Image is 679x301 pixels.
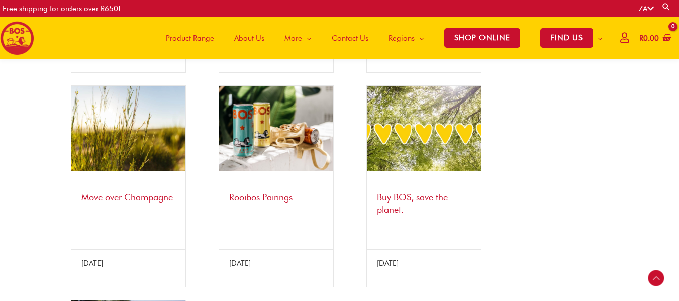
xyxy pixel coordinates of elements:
[166,23,214,53] span: Product Range
[219,86,333,171] img: Rooibos Pairings
[444,28,520,48] span: SHOP ONLINE
[274,17,322,59] a: More
[229,192,293,203] a: Rooibos Pairings
[367,86,481,171] img: Save the planet
[284,23,302,53] span: More
[639,34,659,43] bdi: 0.00
[434,17,530,59] a: SHOP ONLINE
[148,17,613,59] nav: Site Navigation
[81,192,173,203] a: Move over Champagne
[639,34,643,43] span: R
[322,17,378,59] a: Contact Us
[234,23,264,53] span: About Us
[81,259,103,268] span: [DATE]
[229,259,251,268] span: [DATE]
[377,259,399,268] span: [DATE]
[71,86,185,171] img: Champagne
[389,23,415,53] span: Regions
[378,17,434,59] a: Regions
[639,4,654,13] a: ZA
[637,27,671,50] a: View Shopping Cart, empty
[377,192,448,214] a: Buy BOS, save the planet.
[156,17,224,59] a: Product Range
[332,23,368,53] span: Contact Us
[540,28,593,48] span: FIND US
[661,2,671,12] a: Search button
[224,17,274,59] a: About Us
